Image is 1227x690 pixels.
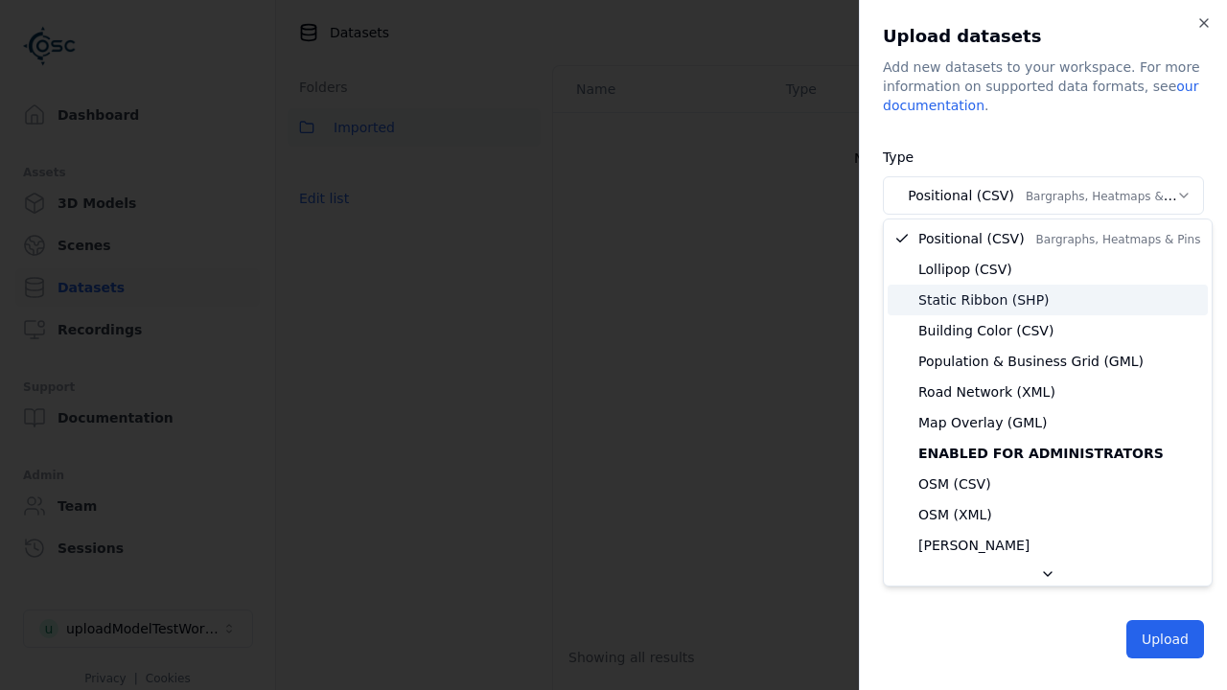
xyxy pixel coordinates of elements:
[918,536,1030,555] span: [PERSON_NAME]
[888,438,1208,469] div: Enabled for administrators
[1036,233,1201,246] span: Bargraphs, Heatmaps & Pins
[918,352,1144,371] span: Population & Business Grid (GML)
[918,505,992,524] span: OSM (XML)
[918,413,1048,432] span: Map Overlay (GML)
[918,229,1200,248] span: Positional (CSV)
[918,382,1055,402] span: Road Network (XML)
[918,321,1053,340] span: Building Color (CSV)
[918,290,1050,310] span: Static Ribbon (SHP)
[918,260,1012,279] span: Lollipop (CSV)
[918,474,991,494] span: OSM (CSV)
